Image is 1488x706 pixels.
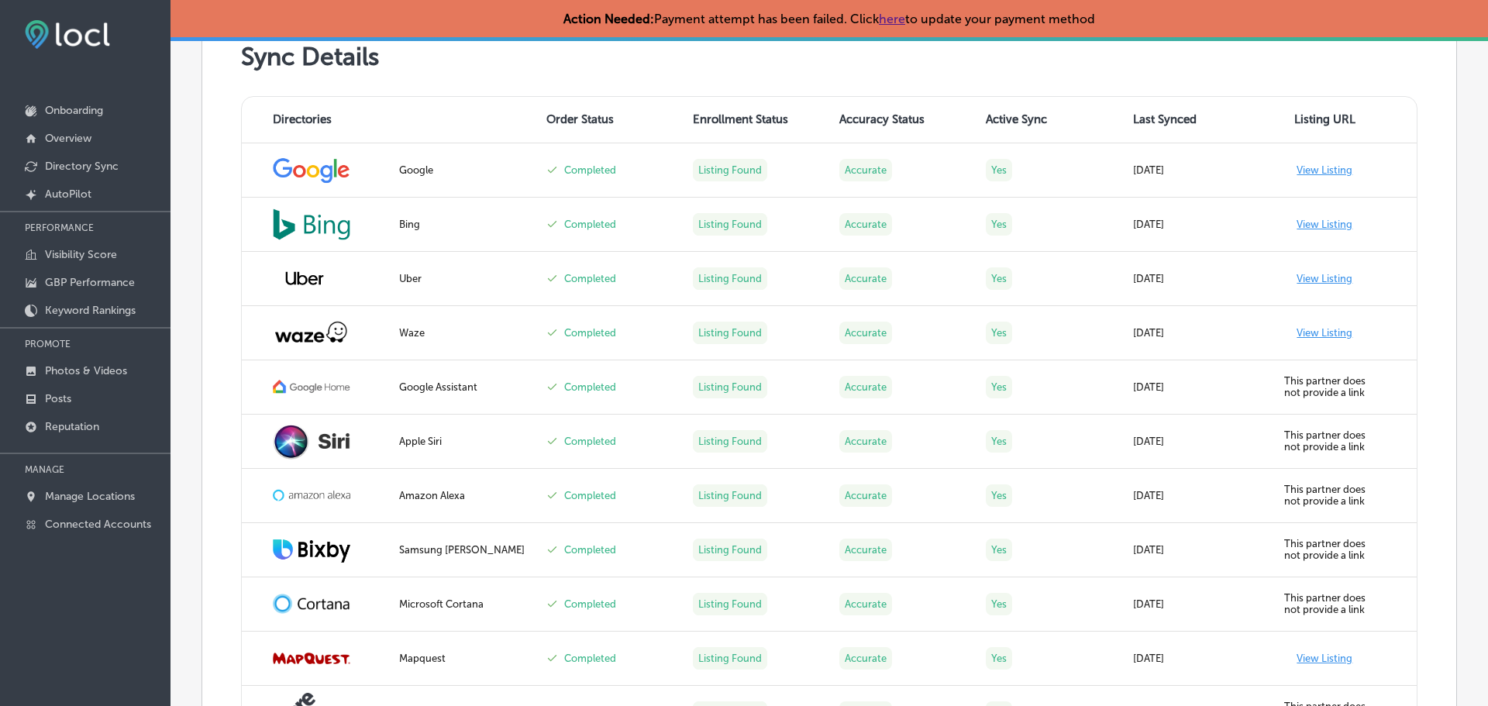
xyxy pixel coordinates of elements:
[273,594,350,614] img: cortana-logo.png
[1124,97,1270,143] th: Last Synced
[839,322,892,344] label: Accurate
[839,376,892,398] label: Accurate
[273,653,350,664] img: mapquest.png
[564,381,616,393] label: Completed
[45,188,91,201] p: AutoPilot
[273,423,350,460] img: Siri-logo.png
[693,322,767,344] label: Listing Found
[399,544,527,556] div: Samsung [PERSON_NAME]
[1124,632,1270,686] td: [DATE]
[839,593,892,615] label: Accurate
[399,219,527,230] div: Bing
[273,208,350,240] img: bing_Jjgns0f.png
[563,12,654,26] strong: Action Needed:
[399,490,527,501] div: Amazon Alexa
[1297,219,1352,230] a: View Listing
[45,304,136,317] p: Keyword Rankings
[1297,164,1352,176] a: View Listing
[273,259,336,298] img: uber.png
[399,436,527,447] div: Apple Siri
[693,647,767,670] label: Listing Found
[1284,592,1366,615] label: This partner does not provide a link
[564,490,616,501] label: Completed
[564,544,616,556] label: Completed
[986,539,1012,561] label: Yes
[693,213,767,236] label: Listing Found
[45,518,151,531] p: Connected Accounts
[45,276,135,289] p: GBP Performance
[537,97,684,143] th: Order Status
[986,322,1012,344] label: Yes
[830,97,976,143] th: Accuracy Status
[399,653,527,664] div: Mapquest
[1284,538,1366,561] label: This partner does not provide a link
[1124,143,1270,198] td: [DATE]
[1124,577,1270,632] td: [DATE]
[563,12,1095,26] p: Payment attempt has been failed. Click to update your payment method
[399,598,527,610] div: Microsoft Cortana
[986,647,1012,670] label: Yes
[1124,360,1270,415] td: [DATE]
[839,159,892,181] label: Accurate
[986,267,1012,290] label: Yes
[399,327,527,339] div: Waze
[1124,523,1270,577] td: [DATE]
[45,104,103,117] p: Onboarding
[273,487,350,503] img: amazon-alexa.png
[839,430,892,453] label: Accurate
[399,273,527,284] div: Uber
[986,159,1012,181] label: Yes
[839,484,892,507] label: Accurate
[564,436,616,447] label: Completed
[45,420,99,433] p: Reputation
[1297,327,1352,339] a: View Listing
[564,273,616,284] label: Completed
[1124,469,1270,523] td: [DATE]
[684,97,830,143] th: Enrollment Status
[1284,375,1366,398] label: This partner does not provide a link
[399,381,527,393] div: Google Assistant
[1124,252,1270,306] td: [DATE]
[693,376,767,398] label: Listing Found
[273,320,350,345] img: waze.png
[976,97,1123,143] th: Active Sync
[45,364,127,377] p: Photos & Videos
[693,430,767,453] label: Listing Found
[273,155,350,184] img: google.png
[693,593,767,615] label: Listing Found
[45,248,117,261] p: Visibility Score
[839,267,892,290] label: Accurate
[693,267,767,290] label: Listing Found
[45,132,91,145] p: Overview
[1284,429,1366,453] label: This partner does not provide a link
[1284,484,1366,507] label: This partner does not provide a link
[879,12,905,26] a: here
[693,539,767,561] label: Listing Found
[1270,97,1417,143] th: Listing URL
[839,647,892,670] label: Accurate
[1124,415,1270,469] td: [DATE]
[693,159,767,181] label: Listing Found
[45,392,71,405] p: Posts
[1297,273,1352,284] a: View Listing
[564,653,616,664] label: Completed
[1124,198,1270,252] td: [DATE]
[1124,306,1270,360] td: [DATE]
[986,484,1012,507] label: Yes
[564,598,616,610] label: Completed
[564,327,616,339] label: Completed
[986,593,1012,615] label: Yes
[45,160,119,173] p: Directory Sync
[273,536,350,563] img: Bixby.png
[1297,653,1352,664] a: View Listing
[986,430,1012,453] label: Yes
[242,97,390,143] th: Directories
[564,164,616,176] label: Completed
[273,379,350,395] img: google-home.png
[241,42,1417,71] h1: Sync Details
[839,213,892,236] label: Accurate
[399,164,527,176] div: Google
[986,213,1012,236] label: Yes
[45,490,135,503] p: Manage Locations
[839,539,892,561] label: Accurate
